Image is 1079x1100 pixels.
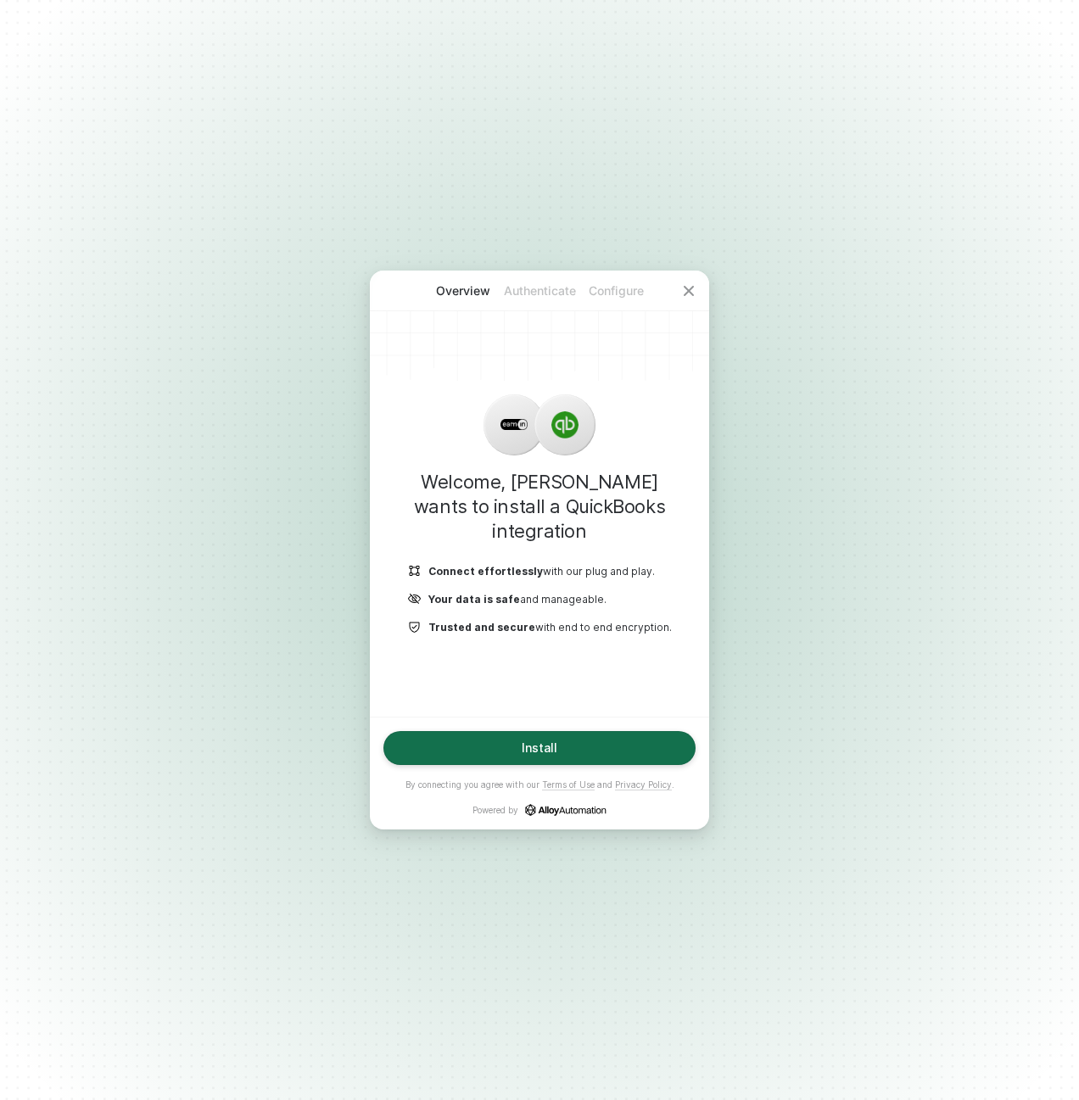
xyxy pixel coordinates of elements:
img: icon [408,564,422,578]
p: Overview [425,282,501,299]
div: Install [522,741,557,755]
b: Your data is safe [428,593,520,606]
img: icon [500,411,528,438]
p: with our plug and play. [428,564,655,578]
p: By connecting you agree with our and . [405,779,674,790]
span: icon-close [682,284,696,298]
img: icon [408,592,422,606]
h1: Welcome, [PERSON_NAME] wants to install a QuickBooks integration [397,470,682,544]
p: Configure [578,282,654,299]
img: icon [551,411,579,438]
p: Powered by [472,804,607,816]
button: Install [383,731,696,765]
p: and manageable. [428,592,607,606]
b: Connect effortlessly [428,565,543,578]
p: with end to end encryption. [428,620,672,634]
b: Trusted and secure [428,621,535,634]
a: Privacy Policy [615,779,672,790]
a: Terms of Use [542,779,595,790]
img: icon [408,620,422,634]
p: Authenticate [501,282,578,299]
a: icon-success [525,804,607,816]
